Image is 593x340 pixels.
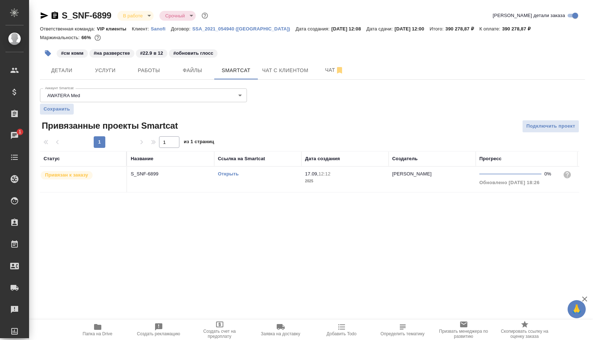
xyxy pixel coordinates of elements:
a: S_SNF-6899 [62,11,111,20]
button: Призвать менеджера по развитию [433,320,494,340]
div: Создатель [392,155,418,162]
div: AWATERA Med [40,88,247,102]
button: Добавить Todo [311,320,372,340]
div: Ссылка на Smartcat [218,155,265,162]
a: 1 [2,127,27,145]
span: Создать рекламацию [137,331,180,336]
div: В работе [117,11,154,21]
button: Создать счет на предоплату [189,320,250,340]
p: Договор: [171,26,192,32]
p: Ответственная команда: [40,26,97,32]
span: Скопировать ссылку на оценку заказа [499,329,551,339]
p: К оплате: [479,26,502,32]
p: #см комм [61,50,84,57]
span: Сохранить [44,105,70,113]
button: Подключить проект [522,120,579,133]
p: Итого: [430,26,445,32]
span: Заявка на доставку [261,331,300,336]
a: Sanofi [151,25,171,32]
p: Sanofi [151,26,171,32]
span: Услуги [88,66,123,75]
p: SSA_2021_054940 ([GEOGRAPHIC_DATA]) [192,26,296,32]
span: Работы [131,66,166,75]
p: #на разверстке [94,50,130,57]
div: В работе [159,11,196,21]
button: 110901.68 RUB; [93,33,102,42]
div: Дата создания [305,155,340,162]
button: 🙏 [568,300,586,318]
span: Обновлено [DATE] 18:26 [479,180,540,185]
p: Дата сдачи: [366,26,394,32]
button: Определить тематику [372,320,433,340]
button: AWATERA Med [45,92,82,99]
span: Создать счет на предоплату [194,329,246,339]
button: Заявка на доставку [250,320,311,340]
button: Создать рекламацию [128,320,189,340]
button: Скопировать ссылку [50,11,59,20]
p: 17.09, [305,171,318,177]
span: Подключить проект [526,122,575,130]
svg: Отписаться [335,66,344,75]
div: 0% [544,170,557,178]
button: Папка на Drive [67,320,128,340]
p: 66% [81,35,93,40]
p: [DATE] 12:08 [331,26,366,32]
span: Файлы [175,66,210,75]
p: Маржинальность: [40,35,81,40]
span: Призвать менеджера по развитию [438,329,490,339]
span: 🙏 [570,302,583,317]
p: 390 278,87 ₽ [446,26,479,32]
span: из 1 страниц [184,137,214,148]
p: Клиент: [132,26,151,32]
p: [DATE] 12:00 [394,26,430,32]
button: Скопировать ссылку на оценку заказа [494,320,555,340]
a: Открыть [218,171,239,177]
button: Скопировать ссылку для ЯМессенджера [40,11,49,20]
p: Привязан к заказу [45,171,88,179]
span: 1 [14,128,25,136]
button: Доп статусы указывают на важность/срочность заказа [200,11,210,20]
p: #обновить глосс [173,50,213,57]
span: Чат с клиентом [262,66,308,75]
div: Прогресс [479,155,501,162]
span: Детали [44,66,79,75]
p: 390 278,87 ₽ [502,26,536,32]
button: Добавить тэг [40,45,56,61]
span: Smartcat [219,66,253,75]
p: [PERSON_NAME] [392,171,432,177]
p: S_SNF-6899 [131,170,211,178]
span: см комм [56,50,89,56]
span: Чат [317,66,352,75]
p: VIP клиенты [97,26,132,32]
div: Статус [44,155,60,162]
p: Дата создания: [296,26,331,32]
p: 12:12 [318,171,330,177]
span: Привязанные проекты Smartcat [40,120,178,132]
span: Папка на Drive [83,331,113,336]
span: [PERSON_NAME] детали заказа [493,12,565,19]
button: В работе [121,13,145,19]
span: Определить тематику [381,331,425,336]
button: Сохранить [40,104,74,115]
div: Название [131,155,153,162]
p: #22.9 в 12 [140,50,163,57]
span: Добавить Todo [326,331,356,336]
p: 2025 [305,178,385,185]
span: на разверстке [89,50,135,56]
button: Срочный [163,13,187,19]
a: SSA_2021_054940 ([GEOGRAPHIC_DATA]) [192,25,296,32]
